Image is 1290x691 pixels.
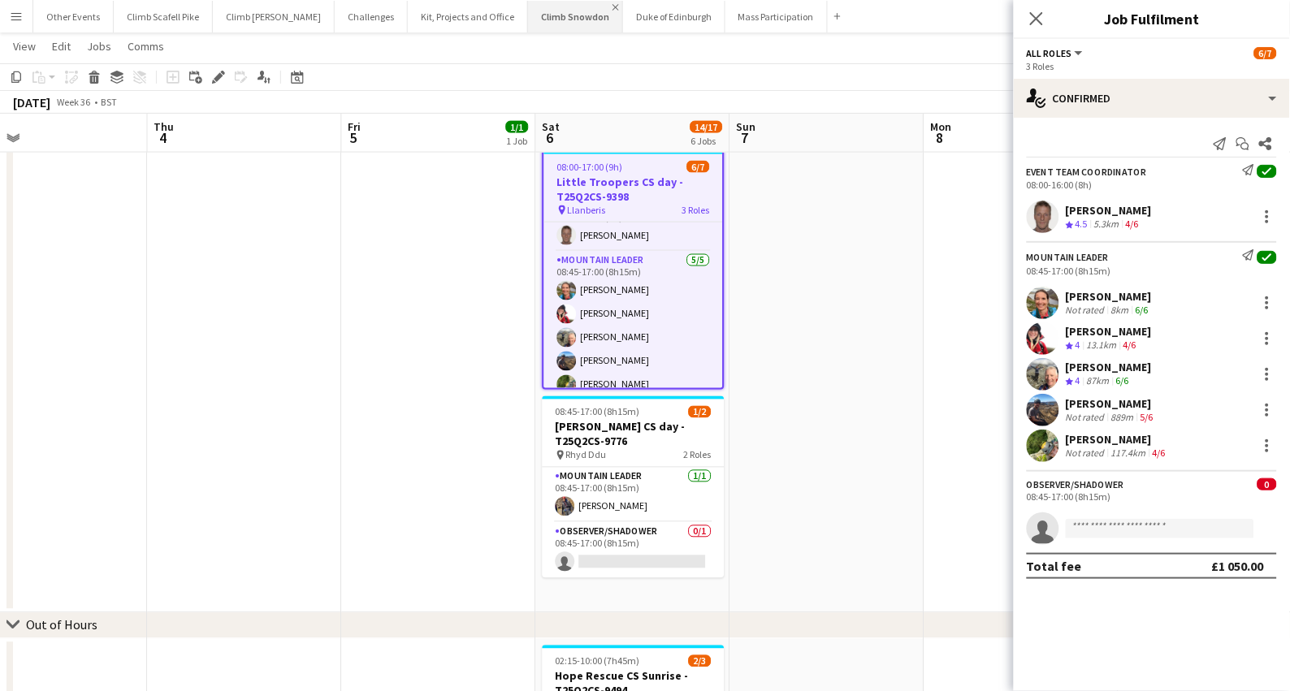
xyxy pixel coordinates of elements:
span: 6/7 [687,161,710,173]
div: Not rated [1066,447,1108,459]
button: Challenges [335,1,408,32]
div: £1 050.00 [1212,558,1264,574]
div: 117.4km [1108,447,1149,459]
div: Out of Hours [26,617,97,633]
button: Kit, Projects and Office [408,1,528,32]
div: [PERSON_NAME] [1066,360,1152,374]
span: 08:00-17:00 (9h) [557,161,623,173]
span: 2/3 [689,655,712,667]
span: Comms [128,39,164,54]
div: 13.1km [1084,339,1120,352]
div: 889m [1108,411,1137,423]
div: Total fee [1027,558,1082,574]
span: 02:15-10:00 (7h45m) [556,655,640,667]
div: [PERSON_NAME] [1066,324,1152,339]
app-skills-label: 6/6 [1116,374,1129,387]
a: Edit [45,36,77,57]
app-card-role: Mountain Leader5/508:45-17:00 (8h15m)[PERSON_NAME][PERSON_NAME][PERSON_NAME][PERSON_NAME][PERSON_... [544,252,723,401]
span: All roles [1027,47,1072,59]
span: 6/7 [1254,47,1277,59]
span: Sun [737,119,756,134]
span: Jobs [87,39,111,54]
div: 08:00-16:00 (8h) [1027,179,1277,191]
button: Climb Scafell Pike [114,1,213,32]
span: 2 Roles [684,449,712,461]
div: [PERSON_NAME] [1066,289,1152,304]
span: 6 [540,128,561,147]
span: 0 [1258,478,1277,490]
div: 1 Job [507,135,528,147]
app-skills-label: 4/6 [1126,218,1139,230]
span: 08:45-17:00 (8h15m) [556,406,640,418]
div: [PERSON_NAME] [1066,203,1152,218]
h3: Little Troopers CS day - T25Q2CS-9398 [544,175,723,204]
div: [DATE] [13,94,50,110]
app-job-card: 08:00-17:00 (9h)6/7Little Troopers CS day - T25Q2CS-9398 Llanberis3 RolesEvent Team Coordinator1/... [543,149,725,390]
a: Comms [121,36,171,57]
app-skills-label: 4/6 [1153,447,1166,459]
a: View [6,36,42,57]
app-job-card: 08:45-17:00 (8h15m)1/2[PERSON_NAME] CS day - T25Q2CS-9776 Rhyd Ddu2 RolesMountain Leader1/108:45-... [543,396,725,578]
span: Week 36 [54,96,94,108]
app-card-role: Mountain Leader1/108:45-17:00 (8h15m)[PERSON_NAME] [543,468,725,523]
div: 08:45-17:00 (8h15m) [1027,265,1277,277]
app-skills-label: 6/6 [1136,304,1149,316]
div: Event Team Coordinator [1027,166,1147,178]
span: 5 [346,128,361,147]
button: Other Events [33,1,114,32]
div: BST [101,96,117,108]
div: Confirmed [1014,79,1290,118]
span: 7 [734,128,756,147]
span: Sat [543,119,561,134]
div: 87km [1084,374,1113,388]
span: 4 [152,128,175,147]
span: Llanberis [568,204,606,216]
div: 3 Roles [1027,60,1277,72]
div: Not rated [1066,304,1108,316]
button: Duke of Edinburgh [623,1,725,32]
div: 5.3km [1091,218,1123,231]
span: 3 Roles [682,204,710,216]
span: Rhyd Ddu [566,449,607,461]
app-skills-label: 5/6 [1141,411,1154,423]
span: 1/2 [689,406,712,418]
button: All roles [1027,47,1085,59]
div: 8km [1108,304,1132,316]
div: [PERSON_NAME] [1066,432,1169,447]
div: 08:45-17:00 (8h15m) [1027,490,1277,503]
span: Mon [931,119,952,134]
div: [PERSON_NAME] [1066,396,1157,411]
app-card-role: Event Team Coordinator1/108:00-16:00 (8h)[PERSON_NAME] [544,197,723,252]
span: 14/17 [690,121,723,133]
h3: Job Fulfilment [1014,8,1290,29]
button: Climb Snowdon [528,1,623,32]
span: 4 [1076,339,1080,351]
button: Climb [PERSON_NAME] [213,1,335,32]
span: Thu [154,119,175,134]
span: Edit [52,39,71,54]
div: Mountain Leader [1027,251,1109,263]
span: View [13,39,36,54]
span: 1/1 [506,121,529,133]
span: Fri [348,119,361,134]
a: Jobs [80,36,118,57]
h3: [PERSON_NAME] CS day - T25Q2CS-9776 [543,420,725,449]
app-card-role: Observer/Shadower0/108:45-17:00 (8h15m) [543,523,725,578]
div: Not rated [1066,411,1108,423]
div: Observer/Shadower [1027,478,1124,490]
app-skills-label: 4/6 [1123,339,1136,351]
span: 4 [1076,374,1080,387]
span: 8 [929,128,952,147]
div: 6 Jobs [691,135,722,147]
button: Mass Participation [725,1,828,32]
span: 4.5 [1076,218,1088,230]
